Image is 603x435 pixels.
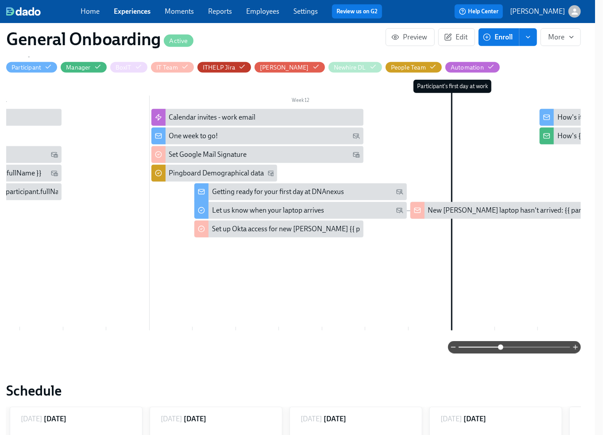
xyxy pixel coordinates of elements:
div: Calendar invites - work email [151,109,364,126]
button: [PERSON_NAME] [255,62,325,73]
p: [PERSON_NAME] [510,7,565,16]
h2: Schedule [6,382,581,400]
div: Set up Okta access for new [PERSON_NAME] {{ participant.fullName }} (start date {{ participant.st... [194,221,363,237]
div: Pingboard Demographical data [151,165,278,182]
div: Hide Manager [66,63,90,72]
p: [DATE] [580,414,602,424]
div: One week to go! [151,128,364,144]
svg: Work Email [268,170,275,177]
button: Newhire DL [329,62,382,73]
div: Set Google Mail Signature [169,150,247,159]
svg: Personal Email [396,188,403,195]
div: Let us know when your laptop arrives [212,206,324,215]
button: BoxIT [110,62,147,73]
div: Hide Josh [260,63,309,72]
button: ITHELP Jira [197,62,251,73]
div: One week to go! [169,131,218,141]
div: Participant's first day at work [414,80,491,93]
h6: [DATE] [464,414,486,424]
a: dado [6,7,81,16]
div: Set Google Mail Signature [151,146,364,163]
button: IT Team [151,62,194,73]
button: enroll [519,28,537,46]
svg: Work Email [51,151,58,158]
span: Help Center [459,7,499,16]
button: Help Center [455,4,503,19]
button: [PERSON_NAME] [510,5,581,18]
div: Hide Newhire DL [334,63,366,72]
span: Edit [446,33,468,42]
span: More [548,33,573,42]
svg: Work Email [353,151,360,158]
a: Employees [246,7,279,16]
div: Week 12 [150,96,452,107]
div: Hide Participant [12,63,41,72]
a: Experiences [114,7,151,16]
button: Preview [386,28,435,46]
a: Settings [294,7,318,16]
div: Hide ITHELP Jira [203,63,235,72]
button: Participant [6,62,57,73]
p: [DATE] [21,414,42,424]
a: Review us on G2 [336,7,378,16]
button: People Team [386,62,442,73]
div: Set up Okta access for new [PERSON_NAME] {{ participant.fullName }} (start date {{ participant.st... [212,224,583,234]
button: More [541,28,581,46]
h6: [DATE] [184,414,206,424]
a: Reports [208,7,232,16]
button: Edit [438,28,475,46]
p: [DATE] [161,414,182,424]
a: Moments [165,7,194,16]
div: Hide BoxIT [116,63,131,72]
div: Getting ready for your first day at DNAnexus [212,187,344,197]
div: Getting ready for your first day at DNAnexus [194,183,407,200]
button: Enroll [479,28,519,46]
div: Hide Automation [451,63,484,72]
p: [DATE] [441,414,462,424]
button: Automation [445,62,500,73]
button: Review us on G2 [332,4,382,19]
button: Manager [61,62,106,73]
svg: Personal Email [396,207,403,214]
svg: Personal Email [353,132,360,140]
div: Hide IT Team [156,63,178,72]
div: Calendar invites - work email [169,113,256,122]
h1: General Onboarding [6,28,193,50]
div: Hide People Team [391,63,426,72]
div: Pingboard Demographical data [169,168,264,178]
div: Let us know when your laptop arrives [194,202,407,219]
h6: [DATE] [324,414,346,424]
svg: Work Email [51,170,58,177]
p: [DATE] [301,414,322,424]
span: Preview [393,33,427,42]
span: Active [164,38,193,44]
img: dado [6,7,41,16]
span: Enroll [485,33,513,42]
h6: [DATE] [44,414,66,424]
a: Home [81,7,100,16]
